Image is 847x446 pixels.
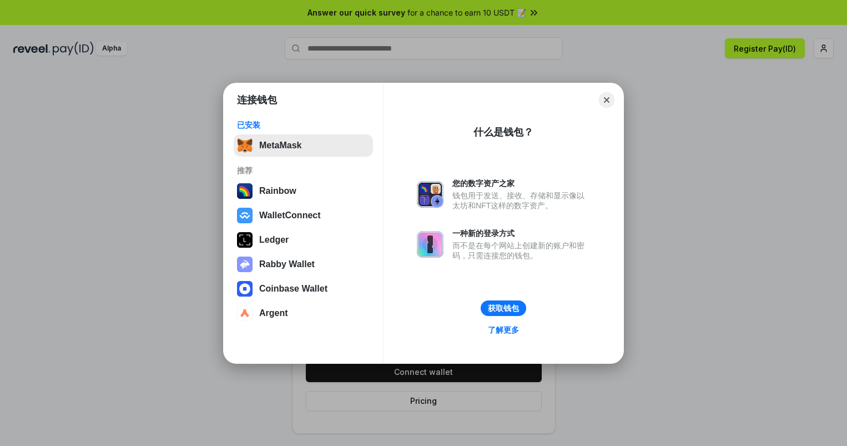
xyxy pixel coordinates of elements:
a: 了解更多 [481,323,526,337]
button: Ledger [234,229,373,251]
button: WalletConnect [234,204,373,227]
img: svg+xml,%3Csvg%20xmlns%3D%22http%3A%2F%2Fwww.w3.org%2F2000%2Fsvg%22%20fill%3D%22none%22%20viewBox... [417,181,443,208]
div: Argent [259,308,288,318]
div: Rainbow [259,186,296,196]
div: Ledger [259,235,289,245]
div: 什么是钱包？ [473,126,533,139]
div: 推荐 [237,166,370,176]
div: 钱包用于发送、接收、存储和显示像以太坊和NFT这样的数字资产。 [452,191,590,211]
button: Coinbase Wallet [234,278,373,300]
div: MetaMask [259,141,301,151]
button: Argent [234,302,373,324]
img: svg+xml,%3Csvg%20fill%3D%22none%22%20height%3D%2233%22%20viewBox%3D%220%200%2035%2033%22%20width%... [237,138,253,153]
img: svg+xml,%3Csvg%20xmlns%3D%22http%3A%2F%2Fwww.w3.org%2F2000%2Fsvg%22%20fill%3D%22none%22%20viewBox... [417,231,443,258]
img: svg+xml,%3Csvg%20width%3D%2228%22%20height%3D%2228%22%20viewBox%3D%220%200%2028%2028%22%20fill%3D... [237,281,253,297]
button: Close [599,92,614,108]
div: 了解更多 [488,325,519,335]
div: 获取钱包 [488,303,519,313]
button: Rabby Wallet [234,253,373,275]
div: Coinbase Wallet [259,284,327,294]
div: WalletConnect [259,211,321,221]
div: 您的数字资产之家 [452,178,590,188]
h1: 连接钱包 [237,93,277,107]
div: 一种新的登录方式 [452,228,590,238]
button: 获取钱包 [481,300,526,316]
button: MetaMask [234,134,373,157]
img: svg+xml,%3Csvg%20width%3D%2228%22%20height%3D%2228%22%20viewBox%3D%220%200%2028%2028%22%20fill%3D... [237,208,253,223]
div: 而不是在每个网站上创建新的账户和密码，只需连接您的钱包。 [452,240,590,260]
div: Rabby Wallet [259,259,315,269]
div: 已安装 [237,120,370,130]
img: svg+xml,%3Csvg%20width%3D%22120%22%20height%3D%22120%22%20viewBox%3D%220%200%20120%20120%22%20fil... [237,183,253,199]
img: svg+xml,%3Csvg%20width%3D%2228%22%20height%3D%2228%22%20viewBox%3D%220%200%2028%2028%22%20fill%3D... [237,305,253,321]
button: Rainbow [234,180,373,202]
img: svg+xml,%3Csvg%20xmlns%3D%22http%3A%2F%2Fwww.w3.org%2F2000%2Fsvg%22%20fill%3D%22none%22%20viewBox... [237,257,253,272]
img: svg+xml,%3Csvg%20xmlns%3D%22http%3A%2F%2Fwww.w3.org%2F2000%2Fsvg%22%20width%3D%2228%22%20height%3... [237,232,253,248]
